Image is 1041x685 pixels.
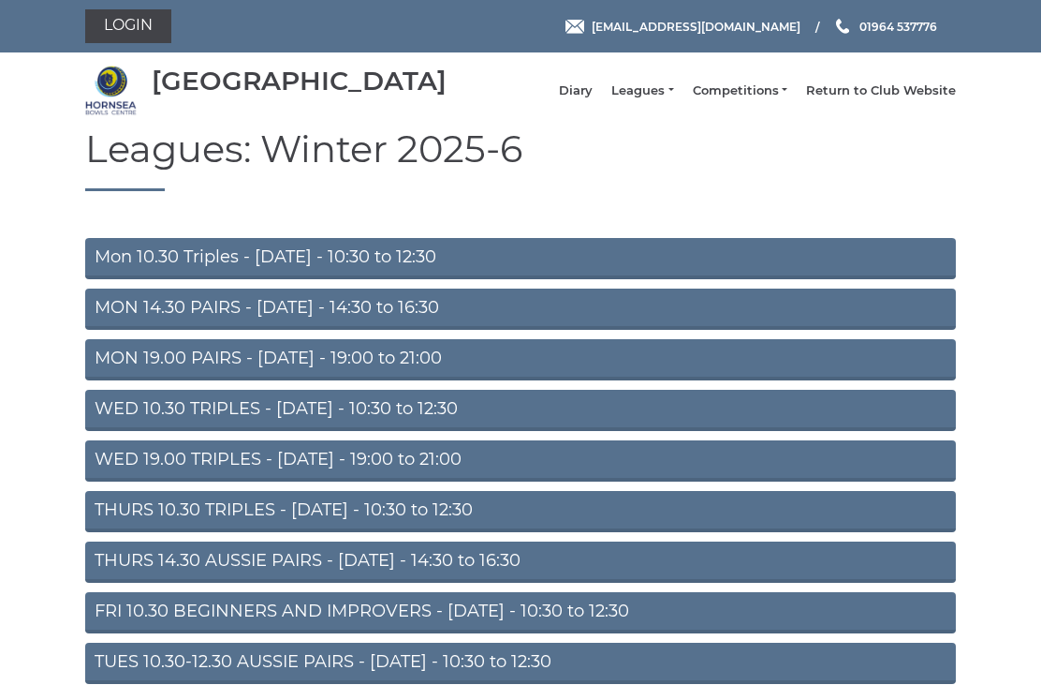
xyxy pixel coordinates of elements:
[592,19,800,33] span: [EMAIL_ADDRESS][DOMAIN_NAME]
[611,82,673,99] a: Leagues
[85,128,956,191] h1: Leagues: Winter 2025-6
[85,9,171,43] a: Login
[152,67,447,96] div: [GEOGRAPHIC_DATA]
[806,82,956,99] a: Return to Club Website
[85,592,956,633] a: FRI 10.30 BEGINNERS AND IMPROVERS - [DATE] - 10:30 to 12:30
[693,82,787,99] a: Competitions
[833,18,937,36] a: Phone us 01964 537776
[85,643,956,684] a: TUES 10.30-12.30 AUSSIE PAIRS - [DATE] - 10:30 to 12:30
[85,238,956,279] a: Mon 10.30 Triples - [DATE] - 10:30 to 12:30
[836,19,849,34] img: Phone us
[85,491,956,532] a: THURS 10.30 TRIPLES - [DATE] - 10:30 to 12:30
[85,542,956,583] a: THURS 14.30 AUSSIE PAIRS - [DATE] - 14:30 to 16:30
[85,339,956,380] a: MON 19.00 PAIRS - [DATE] - 19:00 to 21:00
[559,82,593,99] a: Diary
[85,390,956,431] a: WED 10.30 TRIPLES - [DATE] - 10:30 to 12:30
[565,20,584,34] img: Email
[85,65,137,116] img: Hornsea Bowls Centre
[85,440,956,482] a: WED 19.00 TRIPLES - [DATE] - 19:00 to 21:00
[85,289,956,330] a: MON 14.30 PAIRS - [DATE] - 14:30 to 16:30
[565,18,800,36] a: Email [EMAIL_ADDRESS][DOMAIN_NAME]
[859,19,937,33] span: 01964 537776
